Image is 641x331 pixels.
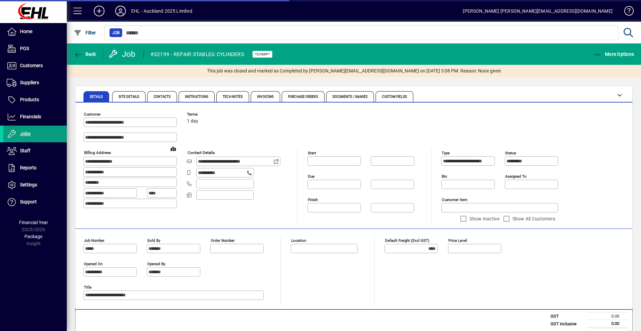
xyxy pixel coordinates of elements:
span: Custom Fields [382,95,407,99]
div: Job [109,49,137,59]
a: Knowledge Base [619,1,633,23]
mat-label: Order number [211,238,235,243]
span: Customers [20,63,43,68]
span: Jobs [20,131,30,136]
button: Add [88,5,110,17]
mat-label: Default Freight (excl GST) [385,238,429,243]
mat-label: Sold by [147,238,160,243]
span: POS [20,46,29,51]
span: This job was closed and marked as Completed by [PERSON_NAME][EMAIL_ADDRESS][DOMAIN_NAME] on [DATE... [207,67,459,74]
mat-label: Opened by [147,262,165,266]
a: Products [3,92,67,108]
a: Staff [3,143,67,159]
div: EHL - Auckland 2025 Limited [131,6,192,16]
td: GST [547,312,587,320]
span: 1 day [187,119,198,124]
span: More Options [594,51,634,57]
mat-label: Finish [308,197,318,202]
span: Instructions [185,95,208,99]
span: Job [112,29,120,36]
td: 0.00 [587,312,627,320]
button: Filter [72,27,98,39]
span: Financials [20,114,41,119]
span: Back [74,51,96,57]
span: Suppliers [20,80,39,85]
a: Suppliers [3,74,67,91]
a: Home [3,23,67,40]
span: Support [20,199,37,204]
td: 0.00 [587,320,627,328]
span: Package [24,234,42,239]
span: Reports [20,165,36,170]
span: Staff [20,148,30,153]
mat-label: Job number [84,238,104,243]
a: View on map [168,143,179,154]
mat-label: Price Level [448,238,467,243]
span: Reason: None given [460,67,501,74]
span: Financial Year [19,220,48,225]
span: Settings [20,182,37,187]
span: Invoicing [257,95,274,99]
span: Tech Notes [223,95,243,99]
a: Customers [3,57,67,74]
mat-label: Assigned to [505,174,526,179]
mat-label: Type [442,151,450,155]
a: Financials [3,109,67,125]
span: Home [20,29,32,34]
div: [PERSON_NAME] [PERSON_NAME][EMAIL_ADDRESS][DOMAIN_NAME] [463,6,613,16]
span: Products [20,97,39,102]
span: Terms [187,112,227,117]
span: Documents / Images [333,95,368,99]
span: Details [90,95,103,99]
div: #32199 - REPAIR STABLEG CYLINDERS [151,49,244,60]
app-page-header-button: Back [67,48,103,60]
mat-label: Status [505,151,516,155]
button: Profile [110,5,131,17]
a: Support [3,194,67,210]
a: POS [3,40,67,57]
button: More Options [592,48,636,60]
mat-label: Title [84,285,91,290]
span: Filter [74,30,96,35]
mat-label: Customer [84,112,101,117]
span: Contacts [154,95,171,99]
a: Settings [3,177,67,193]
mat-label: Location [291,238,306,243]
mat-label: Opened On [84,262,102,266]
span: Purchase Orders [288,95,318,99]
mat-label: Start [308,151,316,155]
a: Reports [3,160,67,176]
mat-label: Customer Item [442,197,467,202]
mat-label: Due [308,174,314,179]
span: Site Details [119,95,139,99]
button: Back [72,48,98,60]
mat-label: Bin [442,174,447,179]
td: GST inclusive [547,320,587,328]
